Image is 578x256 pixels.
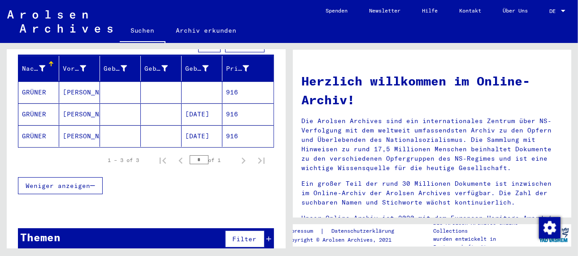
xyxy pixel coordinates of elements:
[59,103,100,125] mat-cell: [PERSON_NAME]
[100,56,141,81] mat-header-cell: Geburtsname
[539,217,561,239] img: Zustimmung ändern
[302,72,563,109] h1: Herzlich willkommen im Online-Archiv!
[226,61,263,76] div: Prisoner #
[154,151,172,169] button: First page
[20,229,61,245] div: Themen
[63,64,86,73] div: Vorname
[537,224,571,246] img: yv_logo.png
[302,179,563,207] p: Ein großer Teil der rund 30 Millionen Dokumente ist inzwischen im Online-Archiv der Arolsen Archi...
[433,219,536,235] p: Die Arolsen Archives Online-Collections
[190,156,235,164] div: of 1
[18,103,59,125] mat-cell: GRÜNER
[144,61,181,76] div: Geburt‏
[185,64,209,73] div: Geburtsdatum
[235,151,252,169] button: Next page
[233,235,257,243] span: Filter
[59,81,100,103] mat-cell: [PERSON_NAME]
[302,116,563,173] p: Die Arolsen Archives sind ein internationales Zentrum über NS-Verfolgung mit dem weltweit umfasse...
[302,213,563,242] p: Unser Online-Archiv ist 2020 mit dem European Heritage Award / Europa Nostra Award 2020 ausgezeic...
[225,230,265,247] button: Filter
[285,226,320,236] a: Impressum
[22,61,59,76] div: Nachname
[7,10,113,33] img: Arolsen_neg.svg
[18,56,59,81] mat-header-cell: Nachname
[104,64,127,73] div: Geburtsname
[549,8,559,14] span: DE
[182,56,222,81] mat-header-cell: Geburtsdatum
[63,61,100,76] div: Vorname
[222,125,274,147] mat-cell: 916
[252,151,270,169] button: Last page
[226,64,249,73] div: Prisoner #
[324,226,405,236] a: Datenschutzerklärung
[182,103,222,125] mat-cell: [DATE]
[172,151,190,169] button: Previous page
[165,20,248,41] a: Archiv erkunden
[185,61,222,76] div: Geburtsdatum
[18,177,103,194] button: Weniger anzeigen
[18,81,59,103] mat-cell: GRÜNER
[108,156,139,164] div: 1 – 3 of 3
[285,236,405,244] p: Copyright © Arolsen Archives, 2021
[59,125,100,147] mat-cell: [PERSON_NAME]
[222,81,274,103] mat-cell: 916
[433,235,536,251] p: wurden entwickelt in Partnerschaft mit
[104,61,140,76] div: Geburtsname
[22,64,45,73] div: Nachname
[59,56,100,81] mat-header-cell: Vorname
[285,226,405,236] div: |
[222,103,274,125] mat-cell: 916
[222,56,274,81] mat-header-cell: Prisoner #
[141,56,182,81] mat-header-cell: Geburt‏
[120,20,165,43] a: Suchen
[26,182,90,190] span: Weniger anzeigen
[144,64,168,73] div: Geburt‏
[18,125,59,147] mat-cell: GRÜNER
[182,125,222,147] mat-cell: [DATE]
